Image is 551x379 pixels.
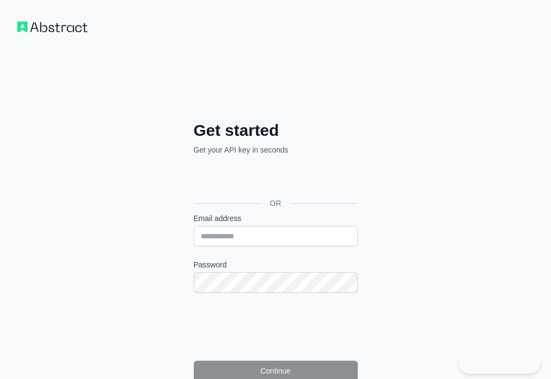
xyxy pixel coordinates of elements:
iframe: reCAPTCHA [194,306,358,348]
span: OR [261,198,290,209]
img: Workflow [17,22,87,32]
label: Email address [194,213,358,224]
p: Get your API key in seconds [194,144,358,155]
iframe: Toggle Customer Support [459,351,540,374]
h2: Get started [194,121,358,140]
label: Password [194,259,358,270]
iframe: Przycisk Zaloguj się przez Google [188,167,361,191]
